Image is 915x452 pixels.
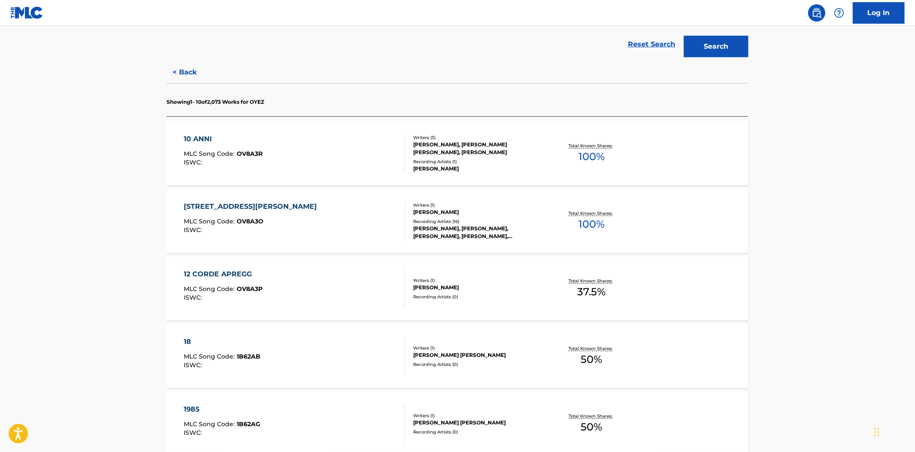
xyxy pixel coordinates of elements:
div: [PERSON_NAME] [PERSON_NAME] [413,351,543,359]
div: Recording Artists ( 0 ) [413,361,543,368]
form: Search Form [167,0,748,62]
button: < Back [167,62,218,83]
p: Total Known Shares: [569,278,615,284]
span: MLC Song Code : [184,150,237,158]
div: Recording Artists ( 16 ) [413,218,543,225]
span: ISWC : [184,361,204,369]
div: [PERSON_NAME] [PERSON_NAME] [413,419,543,427]
span: ISWC : [184,226,204,234]
img: search [812,8,822,18]
img: MLC Logo [10,6,43,19]
span: 100 % [578,149,605,164]
span: ISWC : [184,294,204,301]
p: Showing 1 - 10 of 2,073 Works for OYEZ [167,98,264,106]
span: 50 % [581,352,603,367]
span: 50 % [581,419,603,435]
div: 18 [184,337,261,347]
span: 100 % [578,217,605,232]
div: 10 ANNI [184,134,263,144]
span: MLC Song Code : [184,285,237,293]
span: ISWC : [184,158,204,166]
div: [PERSON_NAME], [PERSON_NAME] [PERSON_NAME], [PERSON_NAME] [413,141,543,156]
div: Recording Artists ( 0 ) [413,429,543,435]
p: Total Known Shares: [569,210,615,217]
span: 1B62AB [237,353,261,360]
span: MLC Song Code : [184,353,237,360]
span: 37.5 % [578,284,606,300]
div: [PERSON_NAME] [413,208,543,216]
img: help [834,8,844,18]
a: 18MLC Song Code:1B62ABISWC:Writers (1)[PERSON_NAME] [PERSON_NAME]Recording Artists (0)Total Known... [167,324,748,388]
div: 12 CORDE APREGG [184,269,263,279]
div: [PERSON_NAME], [PERSON_NAME], [PERSON_NAME], [PERSON_NAME], [PERSON_NAME] [413,225,543,240]
p: Total Known Shares: [569,345,615,352]
a: Reset Search [624,35,680,54]
a: 10 ANNIMLC Song Code:OV8A3RISWC:Writers (3)[PERSON_NAME], [PERSON_NAME] [PERSON_NAME], [PERSON_NA... [167,121,748,186]
div: Writers ( 3 ) [413,134,543,141]
span: OV8A3R [237,150,263,158]
p: Total Known Shares: [569,413,615,419]
div: Drag [875,419,880,445]
span: MLC Song Code : [184,420,237,428]
a: 12 CORDE APREGGMLC Song Code:OV8A3PISWC:Writers (1)[PERSON_NAME]Recording Artists (0)Total Known ... [167,256,748,321]
span: MLC Song Code : [184,217,237,225]
div: Writers ( 1 ) [413,412,543,419]
a: Public Search [808,4,825,22]
a: Log In [853,2,905,24]
div: Writers ( 1 ) [413,277,543,284]
a: [STREET_ADDRESS][PERSON_NAME]MLC Song Code:OV8A3OISWC:Writers (1)[PERSON_NAME]Recording Artists (... [167,189,748,253]
button: Search [684,36,748,57]
div: [PERSON_NAME] [413,284,543,291]
span: ISWC : [184,429,204,437]
span: OV8A3O [237,217,264,225]
div: Recording Artists ( 0 ) [413,294,543,300]
span: 1B62AG [237,420,261,428]
div: 1985 [184,404,261,415]
span: OV8A3P [237,285,263,293]
div: Writers ( 1 ) [413,202,543,208]
div: Recording Artists ( 1 ) [413,158,543,165]
div: Writers ( 1 ) [413,345,543,351]
div: [PERSON_NAME] [413,165,543,173]
div: [STREET_ADDRESS][PERSON_NAME] [184,201,321,212]
p: Total Known Shares: [569,142,615,149]
iframe: Chat Widget [872,411,915,452]
div: Help [831,4,848,22]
